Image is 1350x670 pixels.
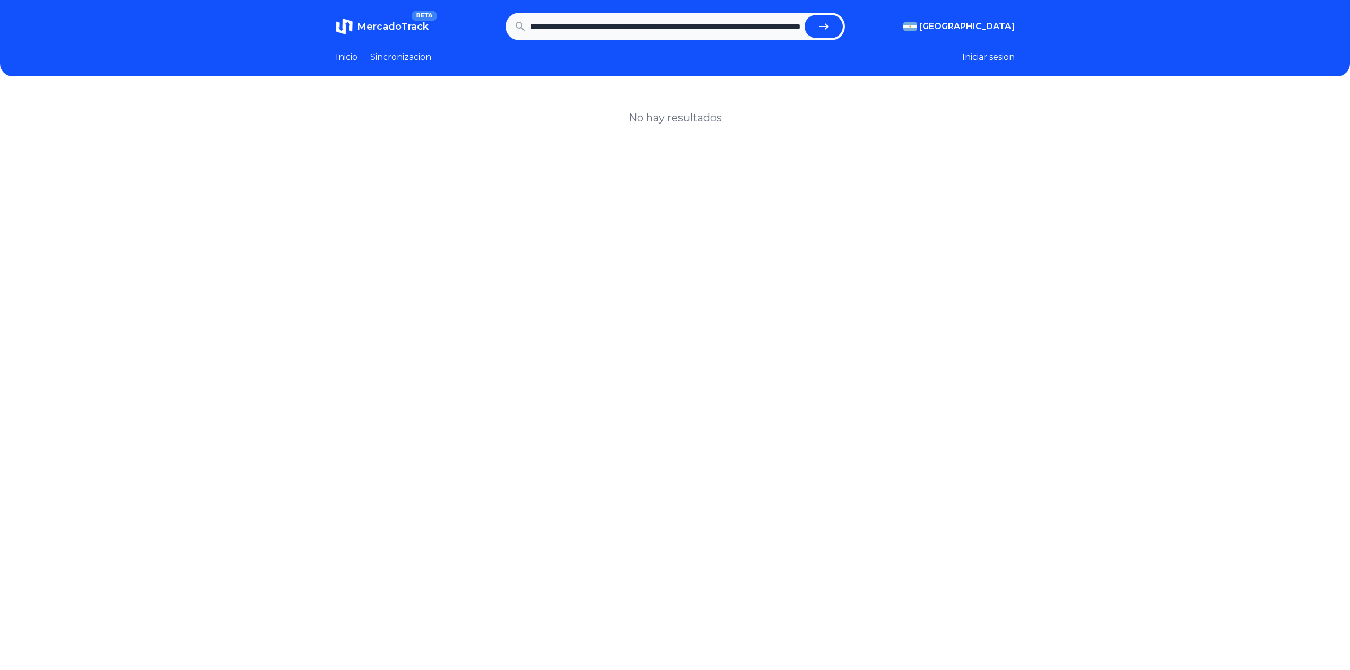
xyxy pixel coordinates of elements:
a: Sincronizacion [370,51,431,64]
span: BETA [412,11,437,21]
img: Argentina [903,22,917,31]
h1: No hay resultados [629,110,722,125]
span: MercadoTrack [357,21,429,32]
a: MercadoTrackBETA [336,18,429,35]
button: [GEOGRAPHIC_DATA] [903,20,1015,33]
img: MercadoTrack [336,18,353,35]
button: Iniciar sesion [962,51,1015,64]
a: Inicio [336,51,358,64]
span: [GEOGRAPHIC_DATA] [919,20,1015,33]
